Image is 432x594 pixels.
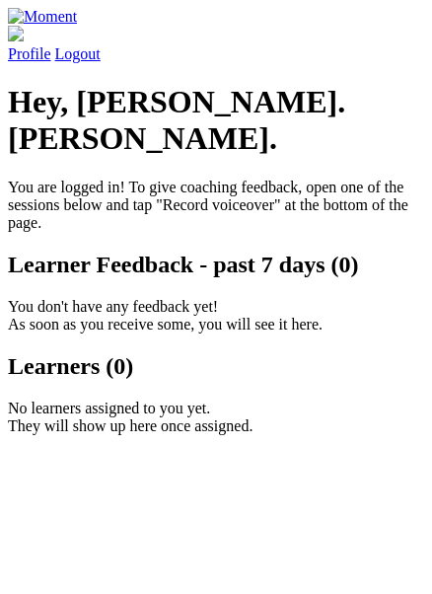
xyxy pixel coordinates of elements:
[8,298,424,334] p: You don't have any feedback yet! As soon as you receive some, you will see it here.
[8,252,424,278] h2: Learner Feedback - past 7 days (0)
[55,45,101,62] a: Logout
[8,400,424,435] p: No learners assigned to you yet. They will show up here once assigned.
[8,179,424,232] p: You are logged in! To give coaching feedback, open one of the sessions below and tap "Record voic...
[8,8,77,26] img: Moment
[8,353,424,380] h2: Learners (0)
[8,26,24,41] img: default_avatar-b4e2223d03051bc43aaaccfb402a43260a3f17acc7fafc1603fdf008d6cba3c9.png
[8,84,424,157] h1: Hey, [PERSON_NAME].[PERSON_NAME].
[8,26,424,62] a: Profile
